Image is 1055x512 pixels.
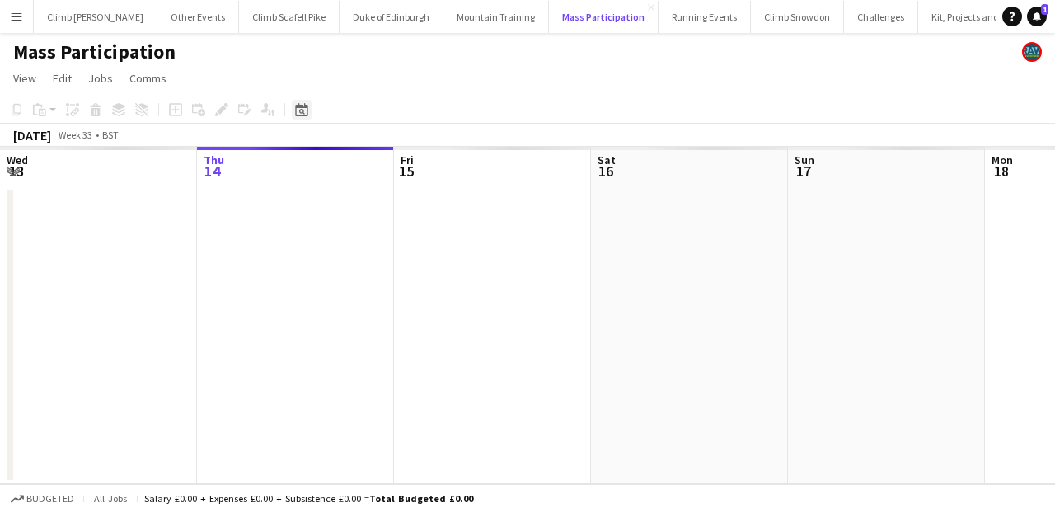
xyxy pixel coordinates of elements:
[992,153,1013,167] span: Mon
[157,1,239,33] button: Other Events
[369,492,473,505] span: Total Budgeted £0.00
[844,1,918,33] button: Challenges
[26,493,74,505] span: Budgeted
[7,153,28,167] span: Wed
[123,68,173,89] a: Comms
[795,153,814,167] span: Sun
[751,1,844,33] button: Climb Snowdon
[792,162,814,181] span: 17
[91,492,130,505] span: All jobs
[443,1,549,33] button: Mountain Training
[53,71,72,86] span: Edit
[239,1,340,33] button: Climb Scafell Pike
[102,129,119,141] div: BST
[46,68,78,89] a: Edit
[129,71,166,86] span: Comms
[989,162,1013,181] span: 18
[13,71,36,86] span: View
[4,162,28,181] span: 13
[7,68,43,89] a: View
[918,1,1040,33] button: Kit, Projects and Office
[201,162,224,181] span: 14
[82,68,120,89] a: Jobs
[401,153,414,167] span: Fri
[398,162,414,181] span: 15
[54,129,96,141] span: Week 33
[88,71,113,86] span: Jobs
[659,1,751,33] button: Running Events
[1041,4,1048,15] span: 1
[13,127,51,143] div: [DATE]
[204,153,224,167] span: Thu
[1027,7,1047,26] a: 1
[595,162,616,181] span: 16
[549,1,659,33] button: Mass Participation
[8,490,77,508] button: Budgeted
[13,40,176,64] h1: Mass Participation
[340,1,443,33] button: Duke of Edinburgh
[1022,42,1042,62] app-user-avatar: Staff RAW Adventures
[34,1,157,33] button: Climb [PERSON_NAME]
[144,492,473,505] div: Salary £0.00 + Expenses £0.00 + Subsistence £0.00 =
[598,153,616,167] span: Sat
